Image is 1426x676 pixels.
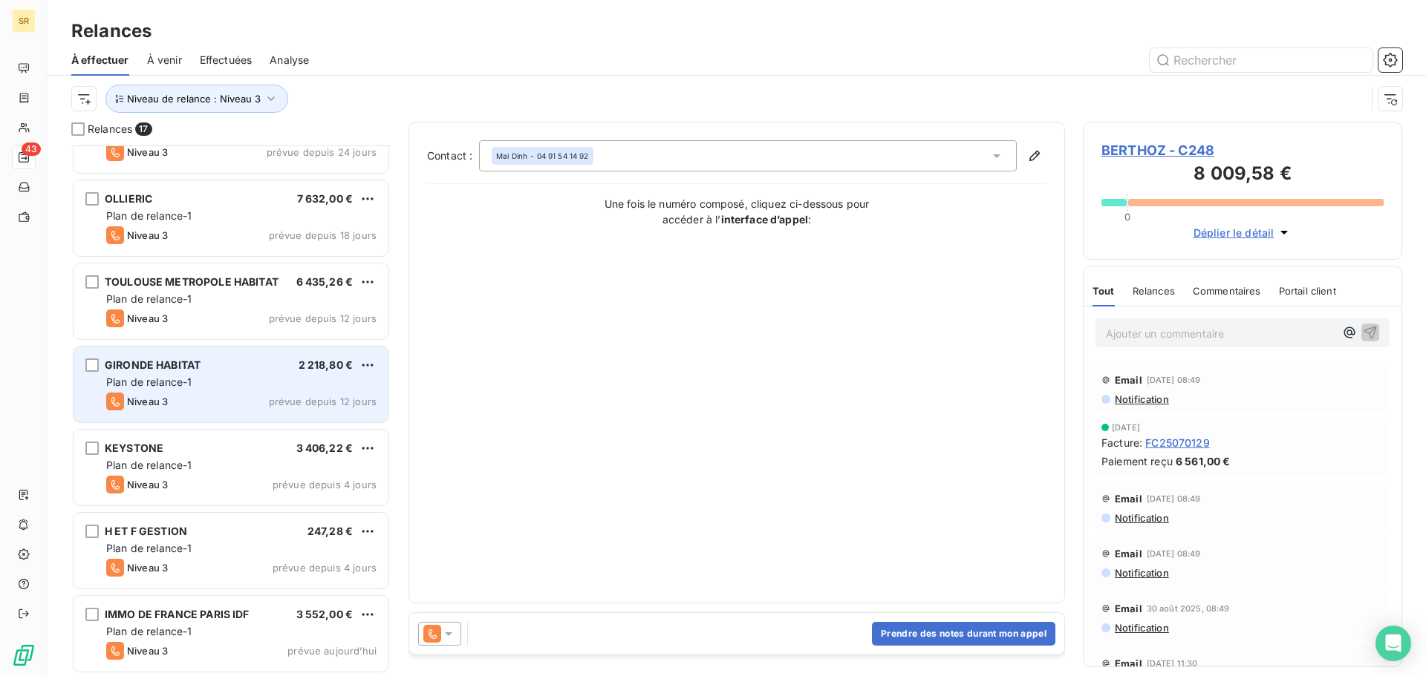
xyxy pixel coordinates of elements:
span: Notification [1113,622,1169,634]
span: Plan de relance-1 [106,542,192,554]
img: Logo LeanPay [12,643,36,667]
span: Niveau 3 [127,229,168,241]
span: Relances [88,122,132,137]
span: 3 406,22 € [296,442,354,454]
span: Email [1115,548,1142,559]
span: FC25070129 [1145,435,1210,450]
span: À venir [147,53,182,68]
span: Email [1115,493,1142,505]
label: Contact : [427,148,479,163]
span: À effectuer [71,53,129,68]
span: 0 [1124,211,1130,223]
span: 30 août 2025, 08:49 [1147,604,1230,613]
span: 43 [22,142,41,156]
h3: 8 009,58 € [1101,160,1384,190]
span: prévue aujourd’hui [287,645,377,657]
span: Plan de relance-1 [106,292,192,305]
span: Email [1115,603,1142,614]
strong: interface d’appel [721,213,809,226]
span: H ET F GESTION [105,525,187,537]
span: Commentaires [1193,285,1261,297]
span: 6 435,26 € [296,275,354,288]
span: Paiement reçu [1101,453,1173,469]
div: grid [71,145,391,676]
span: prévue depuis 4 jours [273,479,377,490]
span: GIRONDE HABITAT [105,358,201,371]
span: Plan de relance-1 [106,375,192,388]
span: Niveau 3 [127,479,168,490]
span: Portail client [1279,285,1336,297]
span: Déplier le détail [1194,225,1274,240]
span: 3 552,00 € [296,608,354,620]
span: TOULOUSE METROPOLE HABITAT [105,275,279,288]
span: BERTHOZ - C248 [1101,140,1384,160]
span: Notification [1113,567,1169,579]
span: Niveau 3 [127,645,168,657]
div: Open Intercom Messenger [1375,626,1411,661]
span: KEYSTONE [105,442,163,454]
span: [DATE] 11:30 [1147,659,1198,668]
span: prévue depuis 18 jours [269,229,377,241]
span: IMMO DE FRANCE PARIS IDF [105,608,250,620]
span: Analyse [270,53,309,68]
div: - 04 91 54 14 92 [496,151,589,161]
span: Tout [1093,285,1115,297]
span: Niveau 3 [127,146,168,158]
span: 7 632,00 € [297,192,354,205]
span: OLLIERIC [105,192,152,205]
span: 2 218,80 € [299,358,354,371]
span: prévue depuis 4 jours [273,562,377,574]
span: [DATE] 08:49 [1147,549,1201,558]
h3: Relances [71,18,152,45]
span: [DATE] 08:49 [1147,494,1201,503]
span: Facture : [1101,435,1142,450]
span: Plan de relance-1 [106,209,192,222]
span: Plan de relance-1 [106,459,192,471]
span: Email [1115,657,1142,669]
div: SR [12,9,36,33]
span: prévue depuis 12 jours [269,312,377,324]
span: Plan de relance-1 [106,625,192,637]
p: Une fois le numéro composé, cliquez ci-dessous pour accéder à l’ : [588,196,885,227]
span: Relances [1133,285,1175,297]
span: 247,28 € [307,525,353,537]
span: Notification [1113,393,1169,405]
span: Niveau 3 [127,562,168,574]
span: Mai Dinh [496,151,527,161]
span: Effectuées [200,53,253,68]
span: Email [1115,374,1142,386]
span: Niveau 3 [127,396,168,407]
button: Prendre des notes durant mon appel [872,622,1055,646]
span: 17 [135,122,152,136]
span: prévue depuis 12 jours [269,396,377,407]
span: [DATE] 08:49 [1147,375,1201,384]
span: prévue depuis 24 jours [267,146,377,158]
span: 6 561,00 € [1176,453,1231,469]
button: Niveau de relance : Niveau 3 [105,85,288,113]
span: [DATE] [1112,423,1140,432]
span: Niveau de relance : Niveau 3 [127,93,261,105]
button: Déplier le détail [1189,224,1297,241]
input: Rechercher [1150,48,1373,72]
span: Notification [1113,512,1169,524]
span: Niveau 3 [127,312,168,324]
